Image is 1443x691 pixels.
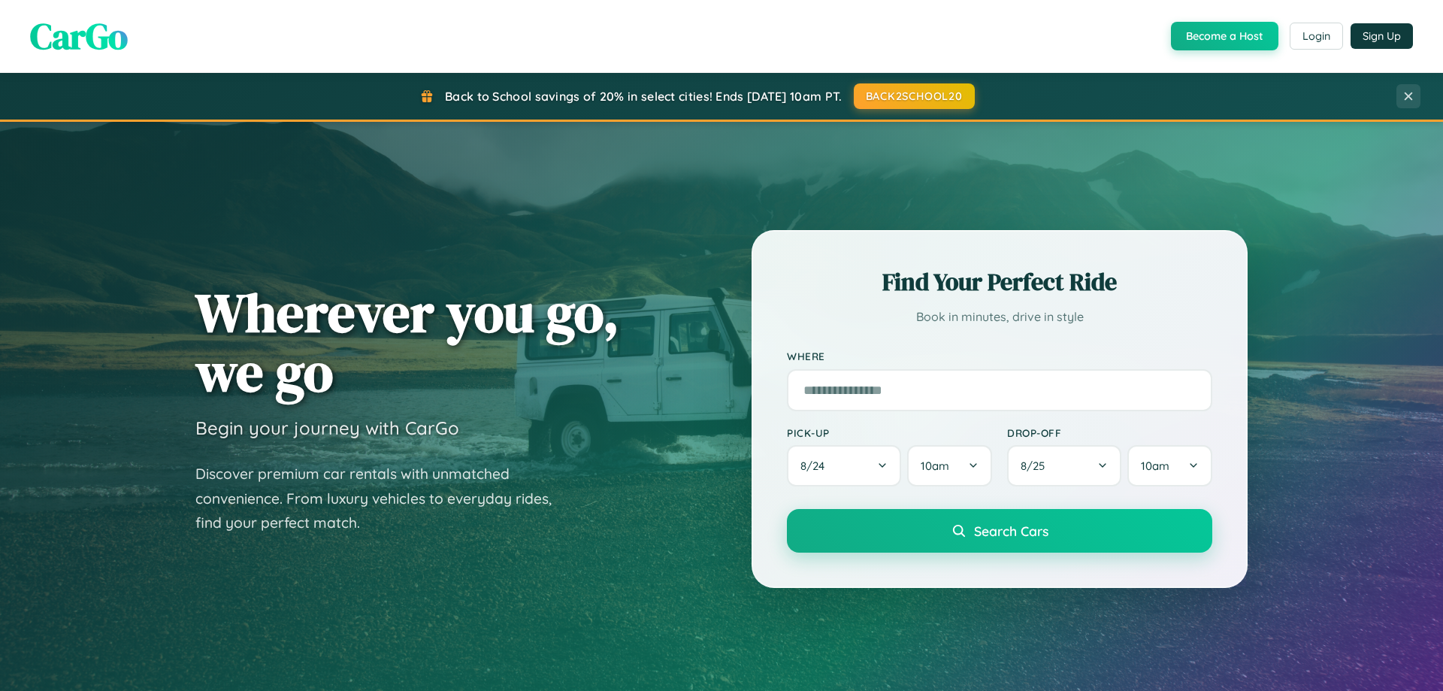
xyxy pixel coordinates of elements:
button: 8/25 [1007,445,1121,486]
button: BACK2SCHOOL20 [854,83,975,109]
button: Become a Host [1171,22,1278,50]
button: 8/24 [787,445,901,486]
span: Back to School savings of 20% in select cities! Ends [DATE] 10am PT. [445,89,842,104]
span: 8 / 25 [1021,459,1052,473]
p: Book in minutes, drive in style [787,306,1212,328]
p: Discover premium car rentals with unmatched convenience. From luxury vehicles to everyday rides, ... [195,462,571,535]
label: Where [787,350,1212,363]
label: Drop-off [1007,426,1212,439]
button: Login [1290,23,1343,50]
span: 8 / 24 [800,459,832,473]
h2: Find Your Perfect Ride [787,265,1212,299]
span: Search Cars [974,523,1048,539]
span: CarGo [30,11,128,61]
button: Search Cars [787,509,1212,553]
button: Sign Up [1351,23,1413,49]
button: 10am [907,445,992,486]
h1: Wherever you go, we go [195,283,619,402]
h3: Begin your journey with CarGo [195,417,459,439]
button: 10am [1127,445,1212,486]
span: 10am [921,459,949,473]
span: 10am [1141,459,1169,473]
label: Pick-up [787,426,992,439]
